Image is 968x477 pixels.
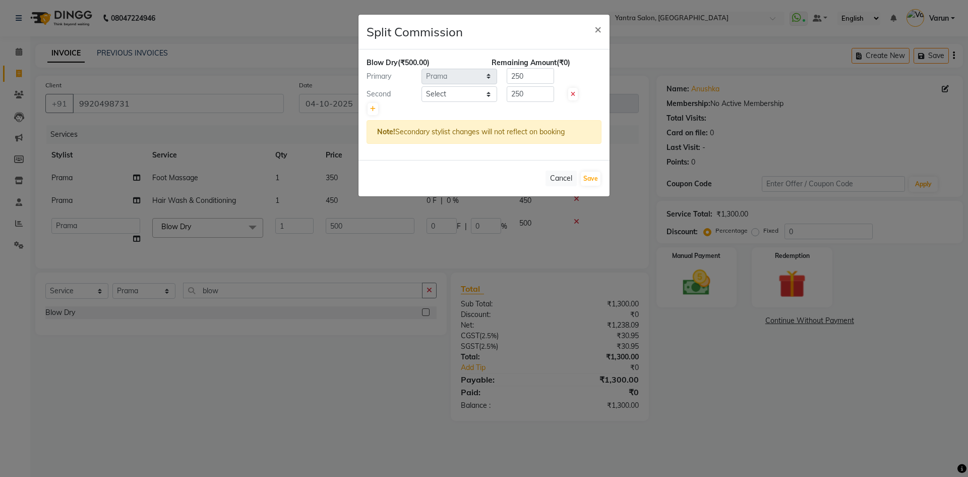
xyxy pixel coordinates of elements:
button: Close [586,15,610,43]
span: Blow Dry [367,58,398,67]
div: Second [359,89,421,99]
div: Primary [359,71,421,82]
button: Save [581,172,600,186]
button: Cancel [546,171,577,186]
span: (₹0) [557,58,570,67]
strong: Note! [377,127,395,136]
span: Remaining Amount [492,58,557,67]
h4: Split Commission [367,23,463,41]
span: × [594,21,601,36]
div: Secondary stylist changes will not reflect on booking [367,120,601,144]
span: (₹500.00) [398,58,430,67]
